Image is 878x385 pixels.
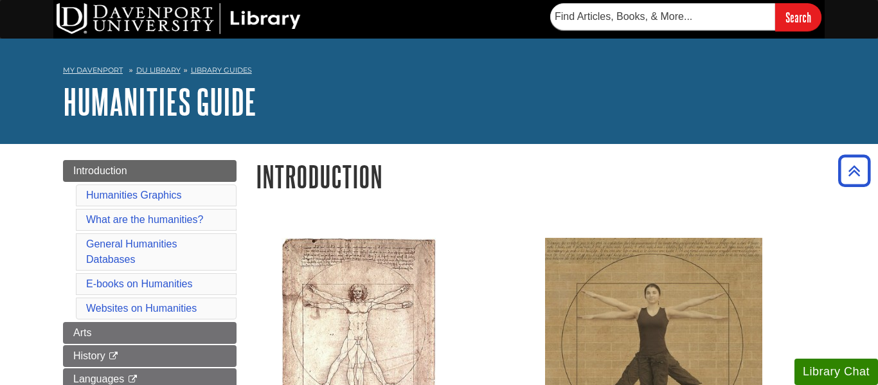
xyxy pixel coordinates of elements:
a: What are the humanities? [86,214,203,225]
a: My Davenport [63,65,123,76]
a: Humanities Graphics [86,190,182,201]
a: Websites on Humanities [86,303,197,314]
a: Library Guides [191,66,252,75]
a: Introduction [63,160,237,182]
nav: breadcrumb [63,62,815,82]
input: Find Articles, Books, & More... [550,3,775,30]
span: Introduction [73,165,127,176]
img: DU Library [57,3,301,34]
span: History [73,350,105,361]
span: Languages [73,373,124,384]
i: This link opens in a new window [108,352,119,361]
input: Search [775,3,821,31]
a: Humanities Guide [63,82,256,121]
h1: Introduction [256,160,815,193]
a: Arts [63,322,237,344]
a: Back to Top [834,162,875,179]
a: DU Library [136,66,181,75]
a: E-books on Humanities [86,278,192,289]
i: This link opens in a new window [127,375,138,384]
span: Arts [73,327,91,338]
form: Searches DU Library's articles, books, and more [550,3,821,31]
a: History [63,345,237,367]
button: Library Chat [794,359,878,385]
a: General Humanities Databases [86,238,177,265]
